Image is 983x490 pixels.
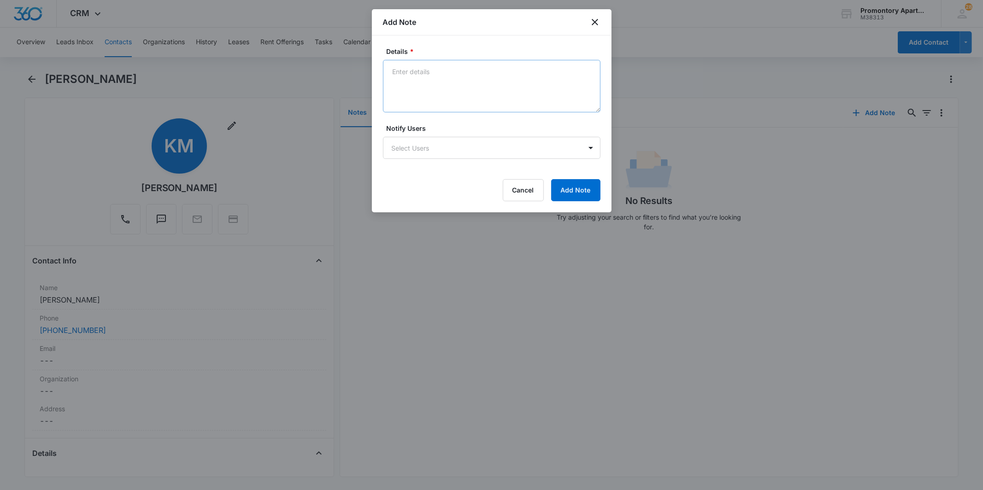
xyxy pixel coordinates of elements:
label: Details [387,47,604,56]
label: Notify Users [387,123,604,133]
button: Cancel [503,179,544,201]
button: Add Note [551,179,600,201]
h1: Add Note [383,17,417,28]
button: close [589,17,600,28]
